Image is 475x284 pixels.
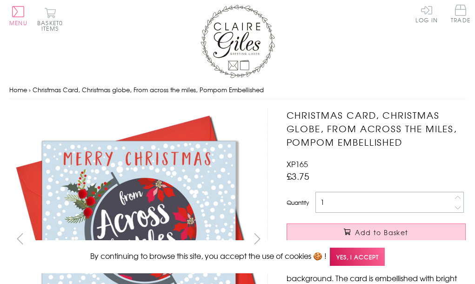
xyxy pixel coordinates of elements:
span: £3.75 [287,169,309,183]
span: Trade [451,5,470,23]
h1: Christmas Card, Christmas globe, From across the miles, Pompom Embellished [287,108,466,149]
span: Yes, I accept [330,248,385,266]
button: Menu [9,6,27,26]
a: Trade [451,5,470,25]
button: Add to Basket [287,223,466,241]
span: 0 items [41,19,63,33]
span: Add to Basket [355,228,408,237]
a: Home [9,85,27,94]
img: Claire Giles Greetings Cards [201,5,275,78]
span: XP165 [287,158,308,169]
button: next [247,228,268,249]
label: Quantity [287,198,309,207]
button: Basket0 items [37,7,63,31]
span: › [29,85,31,94]
button: prev [9,228,30,249]
nav: breadcrumbs [9,81,466,100]
span: Menu [9,19,27,27]
a: Log In [415,5,438,23]
span: Christmas Card, Christmas globe, From across the miles, Pompom Embellished [33,85,264,94]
